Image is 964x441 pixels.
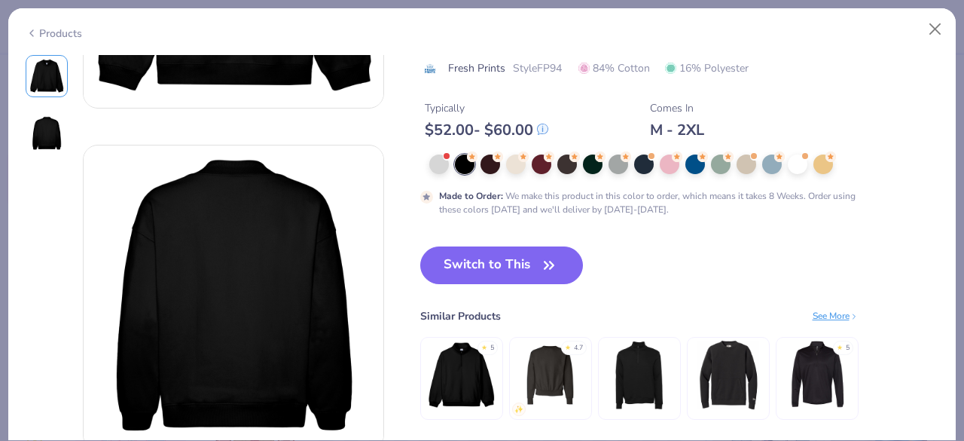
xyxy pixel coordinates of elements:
[781,339,853,411] img: Adidas Lightweight Quarter-Zip Pullover
[921,15,950,44] button: Close
[650,100,704,116] div: Comes In
[29,115,65,152] img: Back
[425,100,548,116] div: Typically
[578,60,650,76] span: 84% Cotton
[813,309,859,323] div: See More
[665,60,749,76] span: 16% Polyester
[29,58,65,94] img: Front
[420,247,584,284] button: Switch to This
[650,121,704,139] div: M - 2XL
[426,339,497,411] img: Fresh Prints Aspen Heavyweight Quarter-Zip
[565,343,571,349] div: ★
[846,343,850,354] div: 5
[514,405,523,414] img: newest.gif
[574,343,583,354] div: 4.7
[603,339,675,411] img: Bella + Canvas Unisex Quarter Zip Pullover Fleece
[481,343,487,349] div: ★
[439,189,877,216] div: We make this product in this color to order, which means it takes 8 Weeks. Order using these colo...
[420,308,501,324] div: Similar Products
[514,339,586,411] img: Champion Adult Reverse Weave® Crew
[26,26,82,41] div: Products
[425,121,548,139] div: $ 52.00 - $ 60.00
[420,63,441,75] img: brand logo
[837,343,843,349] div: ★
[448,60,505,76] span: Fresh Prints
[692,339,764,411] img: New Era Heritage Fleece Pocket Crew
[513,60,562,76] span: Style FP94
[490,343,494,354] div: 5
[439,190,503,202] strong: Made to Order :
